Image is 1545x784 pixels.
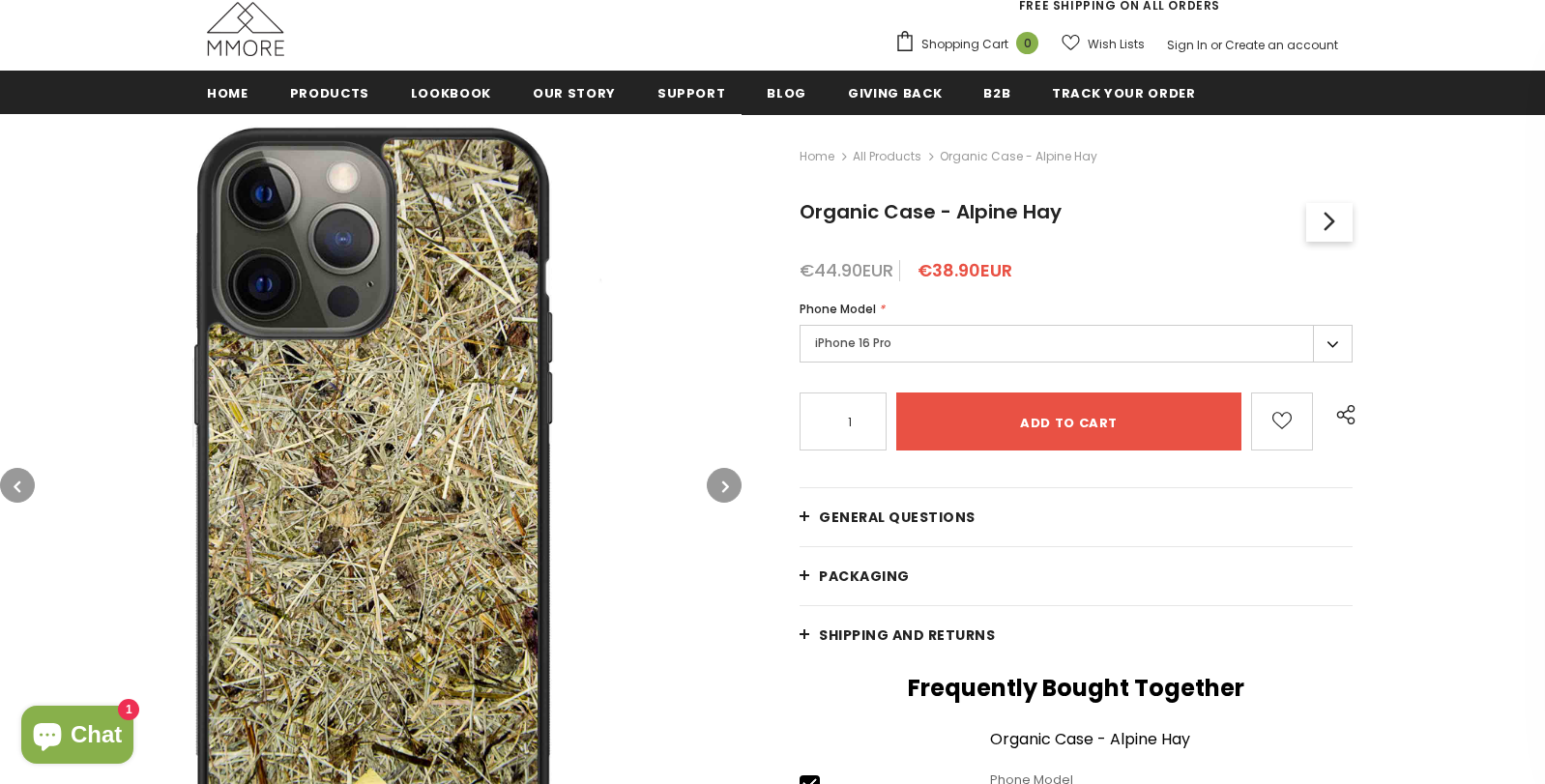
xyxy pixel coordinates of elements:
[1210,37,1222,53] span: or
[411,71,491,114] a: Lookbook
[1016,32,1038,54] span: 0
[767,84,806,102] span: Blog
[848,84,942,102] span: Giving back
[921,35,1008,54] span: Shopping Cart
[207,71,248,114] a: Home
[290,71,369,114] a: Products
[853,148,921,164] a: All Products
[800,488,1353,546] a: General Questions
[1088,35,1145,54] span: Wish Lists
[800,258,893,282] span: €44.90EUR
[1052,84,1195,102] span: Track your order
[800,198,1062,225] span: Organic Case - Alpine Hay
[411,84,491,102] span: Lookbook
[1062,27,1145,61] a: Wish Lists
[918,258,1012,282] span: €38.90EUR
[657,71,726,114] a: support
[983,71,1010,114] a: B2B
[819,508,976,527] span: General Questions
[207,2,284,56] img: MMORE Cases
[940,145,1097,168] span: Organic Case - Alpine Hay
[207,84,248,102] span: Home
[819,625,995,645] span: Shipping and returns
[800,606,1353,664] a: Shipping and returns
[800,674,1353,703] h2: Frequently Bought Together
[819,566,910,586] span: PACKAGING
[800,547,1353,605] a: PACKAGING
[15,706,139,769] inbox-online-store-chat: Shopify online store chat
[767,71,806,114] a: Blog
[1225,37,1338,53] a: Create an account
[800,301,876,317] span: Phone Model
[290,84,369,102] span: Products
[533,84,616,102] span: Our Story
[533,71,616,114] a: Our Story
[657,84,726,102] span: support
[800,145,834,168] a: Home
[800,325,1353,363] label: iPhone 16 Pro
[990,731,1353,765] a: Organic Case - Alpine Hay
[848,71,942,114] a: Giving back
[1167,37,1208,53] a: Sign In
[894,30,1048,59] a: Shopping Cart 0
[896,392,1241,450] input: Add to cart
[1052,71,1195,114] a: Track your order
[983,84,1010,102] span: B2B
